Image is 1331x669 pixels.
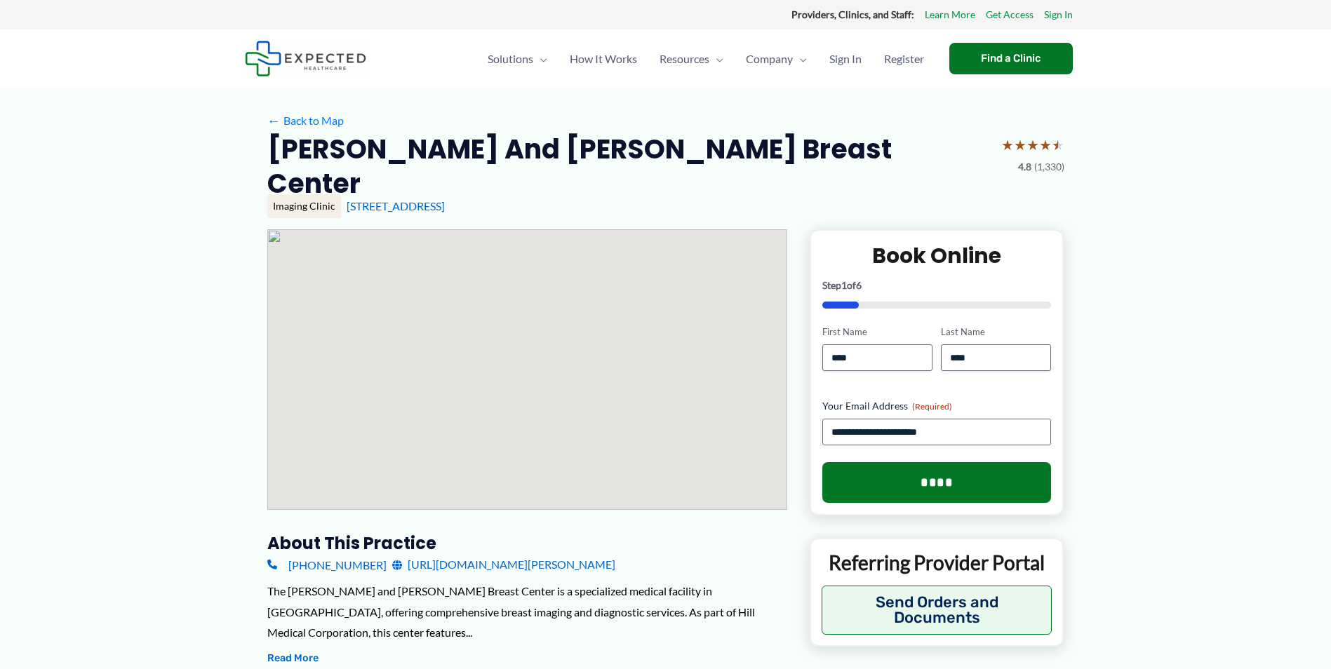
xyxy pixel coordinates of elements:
label: Your Email Address [822,399,1052,413]
nav: Primary Site Navigation [476,34,935,83]
span: Menu Toggle [533,34,547,83]
a: CompanyMenu Toggle [735,34,818,83]
span: Sign In [829,34,862,83]
span: ★ [1039,132,1052,158]
span: Register [884,34,924,83]
p: Step of [822,281,1052,290]
a: ResourcesMenu Toggle [648,34,735,83]
a: Sign In [818,34,873,83]
span: 1 [841,279,847,291]
a: Register [873,34,935,83]
a: Get Access [986,6,1034,24]
button: Send Orders and Documents [822,586,1052,635]
span: ← [267,114,281,127]
span: Menu Toggle [709,34,723,83]
span: How It Works [570,34,637,83]
div: Imaging Clinic [267,194,341,218]
a: [STREET_ADDRESS] [347,199,445,212]
h2: Book Online [822,242,1052,269]
h2: [PERSON_NAME] and [PERSON_NAME] Breast Center [267,132,990,201]
span: Menu Toggle [793,34,807,83]
a: Sign In [1044,6,1073,24]
p: Referring Provider Portal [822,550,1052,575]
span: 4.8 [1018,158,1031,176]
a: SolutionsMenu Toggle [476,34,559,83]
span: ★ [1001,132,1014,158]
label: First Name [822,325,932,339]
a: How It Works [559,34,648,83]
span: ★ [1052,132,1064,158]
span: Company [746,34,793,83]
a: [PHONE_NUMBER] [267,554,387,575]
span: (1,330) [1034,158,1064,176]
button: Read More [267,650,319,667]
span: ★ [1026,132,1039,158]
span: Solutions [488,34,533,83]
span: (Required) [912,401,952,412]
a: Find a Clinic [949,43,1073,74]
div: The [PERSON_NAME] and [PERSON_NAME] Breast Center is a specialized medical facility in [GEOGRAPHI... [267,581,787,643]
img: Expected Healthcare Logo - side, dark font, small [245,41,366,76]
span: 6 [856,279,862,291]
h3: About this practice [267,532,787,554]
a: [URL][DOMAIN_NAME][PERSON_NAME] [392,554,615,575]
a: Learn More [925,6,975,24]
strong: Providers, Clinics, and Staff: [791,8,914,20]
label: Last Name [941,325,1051,339]
span: ★ [1014,132,1026,158]
a: ←Back to Map [267,110,344,131]
span: Resources [660,34,709,83]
